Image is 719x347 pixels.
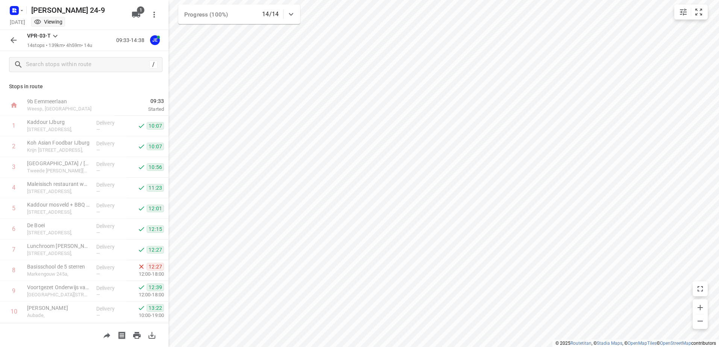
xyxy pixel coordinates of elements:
div: small contained button group [674,5,708,20]
span: 1 [137,6,144,14]
p: 12:00-18:00 [127,270,164,278]
span: Print shipping labels [114,331,129,338]
div: 4 [12,184,15,191]
div: 5 [12,205,15,212]
p: [PERSON_NAME] [27,304,90,312]
div: You are currently in view mode. To make any changes, go to edit project. [34,18,62,26]
p: Delivery [96,202,124,209]
p: Delivery [96,160,124,168]
span: Print route [129,331,144,338]
p: [STREET_ADDRESS], [27,208,90,216]
span: — [96,271,100,277]
p: Delivery [96,140,124,147]
span: 13:22 [147,304,164,312]
p: [STREET_ADDRESS], [27,126,90,133]
span: 12:15 [147,225,164,233]
a: OpenStreetMap [660,341,691,346]
p: Delivery [96,222,124,230]
span: — [96,209,100,215]
div: Progress (100%)14/14 [178,5,300,24]
p: Markengouw 245a, [27,270,90,278]
p: 14 stops • 139km • 4h59m • 14u [27,42,92,49]
p: Lunchroom [PERSON_NAME]'s [27,242,90,250]
p: 9b Eemmeerlaan [27,98,105,105]
span: Progress (100%) [184,11,228,18]
svg: Skipped [138,263,145,270]
a: OpenMapTiles [628,341,657,346]
p: Delivery [96,284,124,292]
span: — [96,168,100,173]
span: Assigned to Jeffrey E [147,36,162,44]
div: 6 [12,225,15,232]
input: Search stops within route [26,59,149,71]
svg: Done [138,143,145,150]
p: Tweede Constantijn Huygensstraat 31, [27,167,90,175]
span: — [96,250,100,256]
span: 10:07 [147,122,164,130]
p: [STREET_ADDRESS], [27,229,90,237]
div: 9 [12,287,15,294]
p: Started [114,106,164,113]
p: Basisschool de 5 sterren [27,263,90,270]
p: Delivery [96,305,124,312]
svg: Done [138,184,145,192]
p: Delivery [96,243,124,250]
p: Krijn [STREET_ADDRESS], [27,146,90,154]
button: 1 [129,7,144,22]
p: 10:00-19:00 [127,312,164,319]
span: 12:01 [147,205,164,212]
svg: Done [138,246,145,253]
p: Delivery [96,119,124,127]
p: [GEOGRAPHIC_DATA][STREET_ADDRESS], [27,291,90,299]
p: De Boei [27,222,90,229]
p: VPR-03-T [27,32,51,40]
span: 12:27 [147,246,164,253]
span: — [96,312,100,318]
p: Stops in route [9,83,159,91]
div: / [149,60,158,69]
div: 7 [12,246,15,253]
span: 12:27 [147,263,164,270]
p: Aubade, [27,312,90,319]
a: Routetitan [570,341,592,346]
span: — [96,230,100,235]
div: 3 [12,163,15,170]
span: 10:07 [147,143,164,150]
span: — [96,292,100,297]
p: Huygens College / Badia Karim [27,160,90,167]
p: 14/14 [262,10,279,19]
p: Kaddour IJburg [27,118,90,126]
svg: Done [138,205,145,212]
p: 12:00-18:00 [127,291,164,299]
li: © 2025 , © , © © contributors [555,341,716,346]
p: Kaddour mosveld + BBQ en Gasfles mee [27,201,90,208]
span: — [96,127,100,132]
p: 09:33-14:38 [116,36,147,44]
svg: Done [138,163,145,171]
span: 11:23 [147,184,164,192]
div: 8 [12,267,15,274]
p: [STREET_ADDRESS], [27,250,90,257]
span: Share route [99,331,114,338]
span: Download route [144,331,159,338]
p: Koh Asian Foodbar IJburg [27,139,90,146]
p: [STREET_ADDRESS], [27,188,90,195]
p: Weesp, [GEOGRAPHIC_DATA] [27,105,105,113]
svg: Done [138,225,145,233]
span: 09:33 [114,97,164,105]
button: Map settings [676,5,691,20]
svg: Done [138,304,145,312]
div: 10 [11,308,17,315]
div: 2 [12,143,15,150]
button: Fit zoom [691,5,706,20]
p: Voortgezet Onderwijs van [GEOGRAPHIC_DATA] [27,284,90,291]
p: Delivery [96,181,124,189]
a: Stadia Maps [597,341,622,346]
svg: Done [138,122,145,130]
span: 12:39 [147,284,164,291]
div: 1 [12,122,15,129]
span: — [96,189,100,194]
p: Maleisisch restaurant wau [27,180,90,188]
p: Delivery [96,264,124,271]
span: 10:56 [147,163,164,171]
